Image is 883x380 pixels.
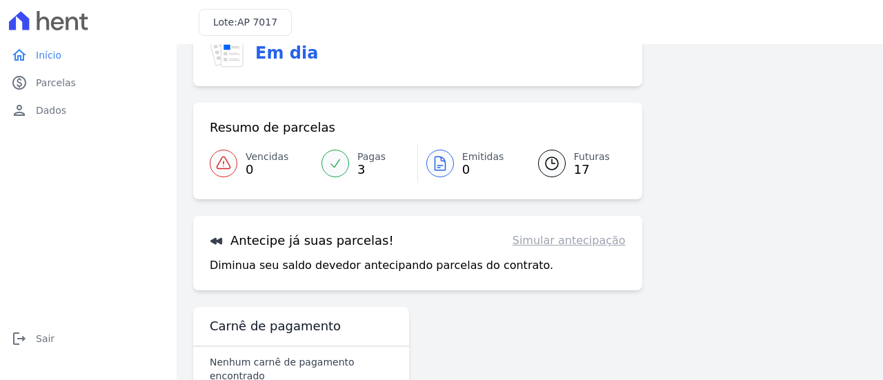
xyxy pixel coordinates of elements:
[6,41,171,69] a: homeInício
[11,47,28,63] i: home
[36,48,61,62] span: Início
[574,150,610,164] span: Futuras
[36,103,66,117] span: Dados
[210,144,313,183] a: Vencidas 0
[210,119,335,136] h3: Resumo de parcelas
[255,41,318,66] h3: Em dia
[574,164,610,175] span: 17
[6,325,171,352] a: logoutSair
[418,144,522,183] a: Emitidas 0
[246,164,288,175] span: 0
[6,69,171,97] a: paidParcelas
[36,76,76,90] span: Parcelas
[522,144,626,183] a: Futuras 17
[462,150,504,164] span: Emitidas
[246,150,288,164] span: Vencidas
[11,330,28,347] i: logout
[357,164,386,175] span: 3
[210,232,394,249] h3: Antecipe já suas parcelas!
[213,15,277,30] h3: Lote:
[462,164,504,175] span: 0
[357,150,386,164] span: Pagas
[210,318,341,334] h3: Carnê de pagamento
[513,232,626,249] a: Simular antecipação
[11,74,28,91] i: paid
[210,257,553,274] p: Diminua seu saldo devedor antecipando parcelas do contrato.
[313,144,417,183] a: Pagas 3
[11,102,28,119] i: person
[237,17,277,28] span: AP 7017
[6,97,171,124] a: personDados
[36,332,54,346] span: Sair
